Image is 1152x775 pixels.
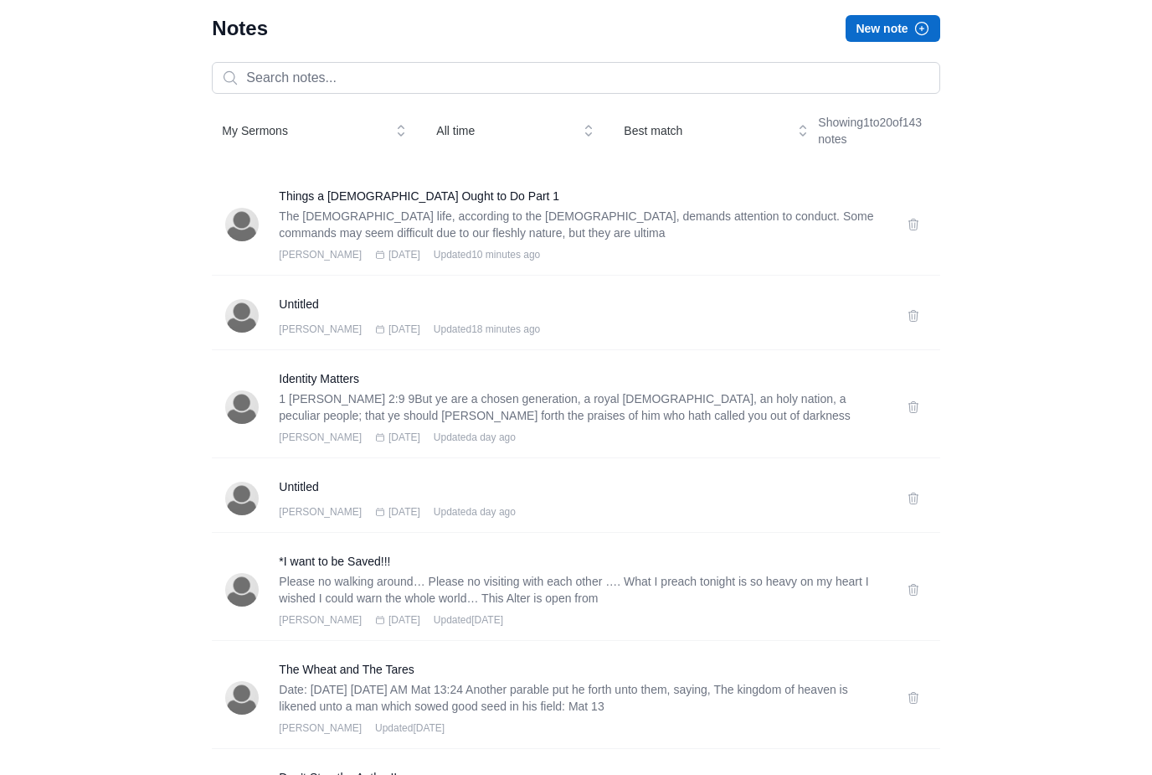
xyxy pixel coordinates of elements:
[222,122,383,139] span: My Sermons
[225,208,259,241] img: Darren Parker
[279,248,362,261] span: [PERSON_NAME]
[225,482,259,515] img: Darren Parker
[279,573,886,607] p: Please no walking around… Please no visiting with each other …. What I preach tonight is so heavy...
[225,573,259,607] img: Darren Parker
[279,553,886,570] a: *I want to be Saved!!!
[388,505,420,519] span: [DATE]
[375,721,445,735] span: Updated [DATE]
[436,122,570,139] span: All time
[279,661,886,678] a: The Wheat and The Tares
[279,188,886,204] a: Things a [DEMOGRAPHIC_DATA] Ought to Do Part 1
[426,116,604,146] button: All time
[388,613,420,627] span: [DATE]
[1068,691,1132,755] iframe: Drift Widget Chat Controller
[279,505,362,519] span: [PERSON_NAME]
[212,62,939,94] input: Search notes...
[279,208,886,241] p: The [DEMOGRAPHIC_DATA] life, according to the [DEMOGRAPHIC_DATA], demands attention to conduct. S...
[624,122,784,139] span: Best match
[225,681,259,715] img: Darren Parker
[434,323,540,336] span: Updated 18 minutes ago
[212,15,268,42] h1: Notes
[279,370,886,387] a: Identity Matters
[279,390,886,424] p: 1 [PERSON_NAME] 2:9 9But ye are a chosen generation, a royal [DEMOGRAPHIC_DATA], an holy nation, ...
[279,721,362,735] span: [PERSON_NAME]
[846,15,939,42] button: New note
[434,505,516,519] span: Updated a day ago
[388,248,420,261] span: [DATE]
[279,681,886,715] p: Date: [DATE] [DATE] AM Mat 13:24 Another parable put he forth unto them, saying, The kingdom of h...
[434,248,540,261] span: Updated 10 minutes ago
[279,478,886,495] a: Untitled
[388,431,420,444] span: [DATE]
[279,296,886,313] a: Untitled
[279,613,362,627] span: [PERSON_NAME]
[225,299,259,333] img: Darren Parker
[434,613,503,627] span: Updated [DATE]
[212,116,416,146] button: My Sermons
[614,116,818,146] button: Best match
[434,431,516,444] span: Updated a day ago
[279,323,362,336] span: [PERSON_NAME]
[279,431,362,444] span: [PERSON_NAME]
[225,390,259,424] img: Darren Parker
[388,323,420,336] span: [DATE]
[818,107,939,154] div: Showing 1 to 20 of 143 notes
